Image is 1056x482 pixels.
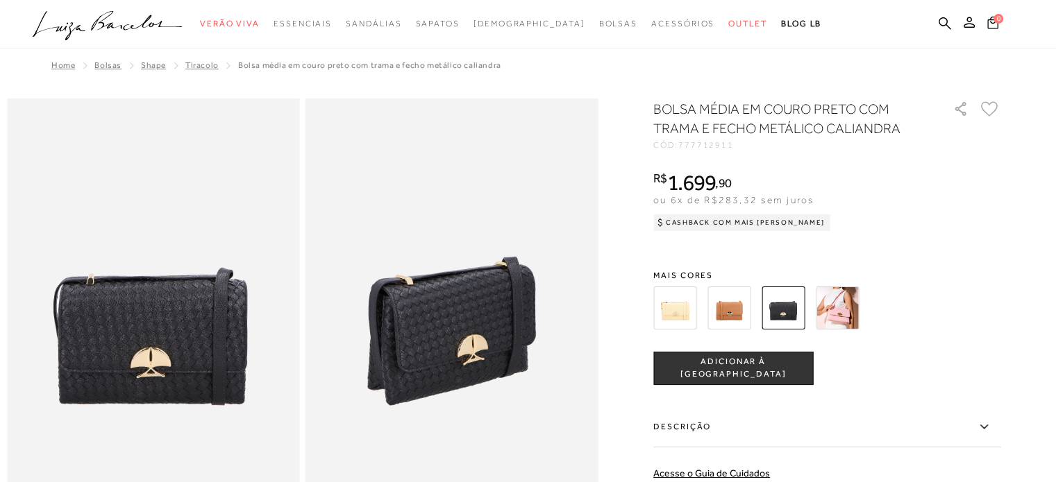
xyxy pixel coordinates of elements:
[346,11,401,37] a: categoryNavScreenReaderText
[667,170,716,195] span: 1.699
[707,286,751,329] img: BOLSA MÉDIA EM COURO CARAMELO COM TRAMA E FECHO METÁLICO CALIANDRA
[715,177,731,189] i: ,
[718,175,731,190] span: 90
[653,141,931,149] div: CÓD:
[473,11,585,37] a: noSubCategoriesText
[473,19,585,28] span: [DEMOGRAPHIC_DATA]
[653,467,770,479] a: Acesse o Guia de Cuidados
[51,60,75,70] a: Home
[200,11,260,37] a: categoryNavScreenReaderText
[598,11,637,37] a: categoryNavScreenReaderText
[415,11,459,37] a: categoryNavScreenReaderText
[983,15,1003,34] button: 0
[653,286,696,329] img: BOLSA MÉDIA EM COURO BAUNILHA COM TRAMA E FECHO METÁLICO CALIANDRA
[651,11,714,37] a: categoryNavScreenReaderText
[274,19,332,28] span: Essenciais
[200,19,260,28] span: Verão Viva
[141,60,166,70] a: Shape
[816,286,859,329] img: BOLSA MÉDIA EM COURO ROSA GLACÊ COM TRAMA E FECHO METÁLICO CALIANDRA
[346,19,401,28] span: Sandálias
[654,356,812,380] span: ADICIONAR À [GEOGRAPHIC_DATA]
[994,14,1003,24] span: 0
[781,19,821,28] span: BLOG LB
[678,140,734,150] span: 777712911
[653,194,814,205] span: ou 6x de R$283,32 sem juros
[238,60,501,70] span: BOLSA MÉDIA EM COURO PRETO COM TRAMA E FECHO METÁLICO CALIANDRA
[415,19,459,28] span: Sapatos
[781,11,821,37] a: BLOG LB
[728,11,767,37] a: categoryNavScreenReaderText
[651,19,714,28] span: Acessórios
[653,214,830,231] div: Cashback com Mais [PERSON_NAME]
[653,352,813,385] button: ADICIONAR À [GEOGRAPHIC_DATA]
[653,172,667,184] i: R$
[598,19,637,28] span: Bolsas
[728,19,767,28] span: Outlet
[185,60,219,70] a: Tiracolo
[653,271,1000,279] span: Mais cores
[653,99,914,138] h1: BOLSA MÉDIA EM COURO PRETO COM TRAMA E FECHO METÁLICO CALIANDRA
[653,407,1000,447] label: Descrição
[94,60,121,70] a: Bolsas
[274,11,332,37] a: categoryNavScreenReaderText
[762,286,805,329] img: BOLSA MÉDIA EM COURO PRETO COM TRAMA E FECHO METÁLICO CALIANDRA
